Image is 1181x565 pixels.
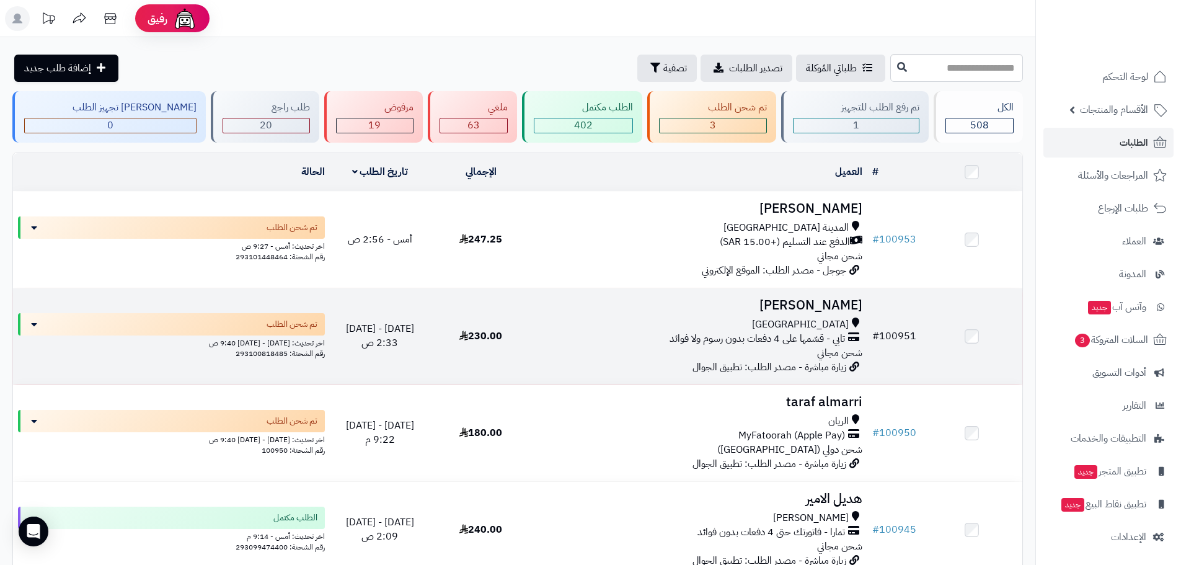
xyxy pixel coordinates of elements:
[1123,397,1146,414] span: التقارير
[536,492,862,506] h3: هديل الامير
[659,100,766,115] div: تم شحن الطلب
[1043,194,1174,223] a: طلبات الإرجاع
[872,232,879,247] span: #
[723,221,849,235] span: المدينة [GEOGRAPHIC_DATA]
[25,118,196,133] div: 0
[534,100,633,115] div: الطلب مكتمل
[835,164,862,179] a: العميل
[1098,200,1148,217] span: طلبات الإرجاع
[817,345,862,360] span: شحن مجاني
[1078,167,1148,184] span: المراجعات والأسئلة
[336,100,414,115] div: مرفوض
[14,55,118,82] a: إضافة طلب جديد
[33,6,64,34] a: تحديثات المنصة
[459,522,502,537] span: 240.00
[1119,265,1146,283] span: المدونة
[322,91,425,143] a: مرفوض 19
[466,164,497,179] a: الإجمالي
[440,100,508,115] div: ملغي
[18,336,325,349] div: اخر تحديث: [DATE] - [DATE] 9:40 ص
[1092,364,1146,381] span: أدوات التسويق
[536,298,862,313] h3: [PERSON_NAME]
[267,415,317,427] span: تم شحن الطلب
[24,61,91,76] span: إضافة طلب جديد
[536,395,862,409] h3: taraf almarri
[701,55,792,82] a: تصدير الطلبات
[262,445,325,456] span: رقم الشحنة: 100950
[1043,358,1174,388] a: أدوات التسويق
[945,100,1014,115] div: الكل
[18,529,325,542] div: اخر تحديث: أمس - 9:14 م
[1043,456,1174,486] a: تطبيق المتجرجديد
[267,221,317,234] span: تم شحن الطلب
[348,232,412,247] span: أمس - 2:56 ص
[931,91,1025,143] a: الكل508
[346,321,414,350] span: [DATE] - [DATE] 2:33 ص
[223,118,309,133] div: 20
[574,118,593,133] span: 402
[368,118,381,133] span: 19
[692,360,846,375] span: زيارة مباشرة - مصدر الطلب: تطبيق الجوال
[425,91,520,143] a: ملغي 63
[702,263,846,278] span: جوجل - مصدر الطلب: الموقع الإلكتروني
[853,118,859,133] span: 1
[729,61,782,76] span: تصدير الطلبات
[346,418,414,447] span: [DATE] - [DATE] 9:22 م
[1111,528,1146,546] span: الإعدادات
[806,61,857,76] span: طلباتي المُوكلة
[1043,226,1174,256] a: العملاء
[1043,62,1174,92] a: لوحة التحكم
[872,522,879,537] span: #
[1043,424,1174,453] a: التطبيقات والخدمات
[172,6,197,31] img: ai-face.png
[794,118,919,133] div: 1
[793,100,919,115] div: تم رفع الطلب للتجهيز
[717,442,862,457] span: شحن دولي ([GEOGRAPHIC_DATA])
[1043,128,1174,158] a: الطلبات
[637,55,697,82] button: تصفية
[459,232,502,247] span: 247.25
[337,118,413,133] div: 19
[18,432,325,445] div: اخر تحديث: [DATE] - [DATE] 9:40 ص
[1043,325,1174,355] a: السلات المتروكة3
[817,249,862,264] span: شحن مجاني
[872,232,916,247] a: #100953
[872,425,879,440] span: #
[223,100,309,115] div: طلب راجع
[1097,32,1169,58] img: logo-2.png
[467,118,480,133] span: 63
[1074,331,1148,349] span: السلات المتروكة
[536,202,862,216] h3: [PERSON_NAME]
[18,239,325,252] div: اخر تحديث: أمس - 9:27 ص
[1060,496,1146,513] span: تطبيق نقاط البيع
[1088,301,1111,314] span: جديد
[208,91,321,143] a: طلب راجع 20
[660,118,766,133] div: 3
[1120,134,1148,151] span: الطلبات
[459,329,502,344] span: 230.00
[720,235,850,249] span: الدفع عند التسليم (+15.00 SAR)
[738,429,845,443] span: MyFatoorah (Apple Pay)
[520,91,645,143] a: الطلب مكتمل 402
[236,251,325,262] span: رقم الشحنة: 293101448464
[1043,489,1174,519] a: تطبيق نقاط البيعجديد
[301,164,325,179] a: الحالة
[692,456,846,471] span: زيارة مباشرة - مصدر الطلب: تطبيق الجوال
[1061,498,1084,512] span: جديد
[1080,101,1148,118] span: الأقسام والمنتجات
[872,425,916,440] a: #100950
[670,332,845,346] span: تابي - قسّمها على 4 دفعات بدون رسوم ولا فوائد
[236,348,325,359] span: رقم الشحنة: 293100818485
[1043,259,1174,289] a: المدونة
[267,318,317,331] span: تم شحن الطلب
[1075,334,1090,347] span: 3
[828,414,849,429] span: الريان
[346,515,414,544] span: [DATE] - [DATE] 2:09 ص
[10,91,208,143] a: [PERSON_NAME] تجهيز الطلب 0
[779,91,931,143] a: تم رفع الطلب للتجهيز 1
[1087,298,1146,316] span: وآتس آب
[534,118,632,133] div: 402
[817,539,862,554] span: شحن مجاني
[1071,430,1146,447] span: التطبيقات والخدمات
[970,118,989,133] span: 508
